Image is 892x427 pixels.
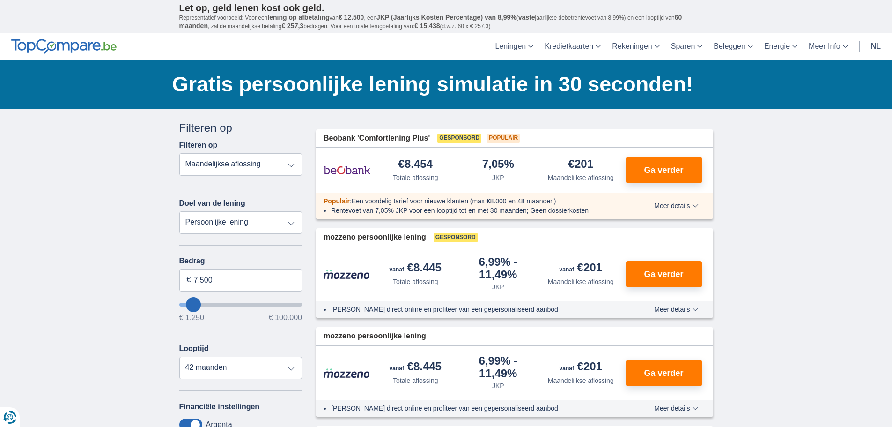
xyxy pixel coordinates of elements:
[492,381,504,390] div: JKP
[434,233,478,242] span: Gesponsord
[654,405,698,412] span: Meer details
[644,270,683,278] span: Ga verder
[626,261,702,287] button: Ga verder
[324,232,426,243] span: mozzeno persoonlijke lening
[179,345,209,353] label: Looptijd
[626,157,702,183] button: Ga verder
[560,262,602,275] div: €201
[316,196,627,206] div: :
[324,133,430,144] span: Beobank 'Comfortlening Plus'
[179,314,204,322] span: € 1.250
[324,158,370,182] img: product.pl.alt Beobank
[339,14,364,21] span: € 12.500
[539,33,606,60] a: Kredietkaarten
[644,166,683,174] span: Ga verder
[654,306,698,313] span: Meer details
[179,14,682,30] span: 60 maanden
[179,2,713,14] p: Let op, geld lenen kost ook geld.
[267,14,329,21] span: lening op afbetaling
[560,361,602,374] div: €201
[390,262,442,275] div: €8.445
[324,331,426,342] span: mozzeno persoonlijke lening
[414,22,440,30] span: € 15.438
[461,355,536,379] div: 6,99%
[187,275,191,285] span: €
[376,14,516,21] span: JKP (Jaarlijks Kosten Percentage) van 8,99%
[390,361,442,374] div: €8.445
[865,33,886,60] a: nl
[179,303,302,307] input: wantToBorrow
[803,33,854,60] a: Meer Info
[179,120,302,136] div: Filteren op
[492,282,504,292] div: JKP
[437,134,481,143] span: Gesponsord
[324,197,350,205] span: Populair
[393,173,438,182] div: Totale aflossing
[172,70,713,99] h1: Gratis persoonlijke lening simulatie in 30 seconden!
[665,33,708,60] a: Sparen
[11,39,117,54] img: TopCompare
[548,277,614,286] div: Maandelijkse aflossing
[548,376,614,385] div: Maandelijkse aflossing
[708,33,759,60] a: Beleggen
[398,158,433,171] div: €8.454
[179,199,245,208] label: Doel van de lening
[269,314,302,322] span: € 100.000
[647,202,705,210] button: Meer details
[518,14,535,21] span: vaste
[281,22,303,30] span: € 257,3
[626,360,702,386] button: Ga verder
[324,269,370,279] img: product.pl.alt Mozzeno
[393,277,438,286] div: Totale aflossing
[179,257,302,265] label: Bedrag
[487,134,520,143] span: Populair
[492,173,504,182] div: JKP
[482,158,514,171] div: 7,05%
[568,158,593,171] div: €201
[331,305,620,314] li: [PERSON_NAME] direct online en profiteer van een gepersonaliseerd aanbod
[489,33,539,60] a: Leningen
[654,202,698,209] span: Meer details
[331,206,620,215] li: Rentevoet van 7,05% JKP voor een looptijd tot en met 30 maanden; Geen dossierkosten
[647,405,705,412] button: Meer details
[324,368,370,378] img: product.pl.alt Mozzeno
[647,306,705,313] button: Meer details
[393,376,438,385] div: Totale aflossing
[644,369,683,377] span: Ga verder
[179,14,713,30] p: Representatief voorbeeld: Voor een van , een ( jaarlijkse debetrentevoet van 8,99%) en een loopti...
[548,173,614,182] div: Maandelijkse aflossing
[461,256,536,280] div: 6,99%
[606,33,665,60] a: Rekeningen
[179,141,218,150] label: Filteren op
[352,197,556,205] span: Een voordelig tarief voor nieuwe klanten (max €8.000 en 48 maanden)
[759,33,803,60] a: Energie
[179,403,260,411] label: Financiële instellingen
[331,404,620,413] li: [PERSON_NAME] direct online en profiteer van een gepersonaliseerd aanbod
